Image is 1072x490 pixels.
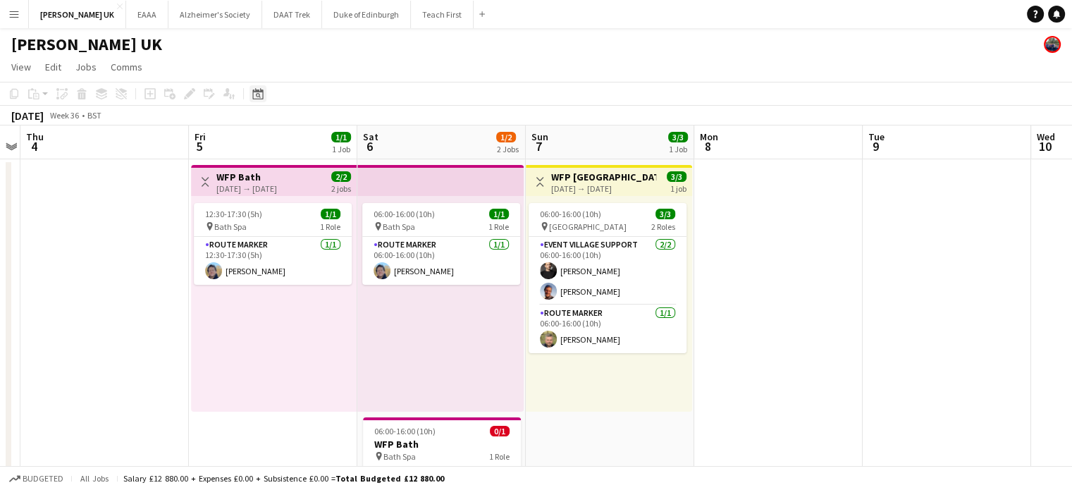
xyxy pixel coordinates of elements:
div: [DATE] → [DATE] [551,183,656,194]
span: Edit [45,61,61,73]
span: 12:30-17:30 (5h) [205,209,262,219]
span: Comms [111,61,142,73]
span: 5 [192,138,206,154]
span: Mon [700,130,718,143]
span: 2 Roles [651,221,675,232]
div: BST [87,110,101,121]
div: [DATE] [11,109,44,123]
button: Teach First [411,1,474,28]
app-card-role: Event Village Support2/206:00-16:00 (10h)[PERSON_NAME][PERSON_NAME] [529,237,686,305]
div: [DATE] → [DATE] [216,183,277,194]
span: Tue [868,130,885,143]
span: 06:00-16:00 (10h) [374,426,436,436]
app-job-card: 06:00-16:00 (10h)1/1 Bath Spa1 RoleRoute Marker1/106:00-16:00 (10h)[PERSON_NAME] [362,203,520,285]
app-job-card: 06:00-16:00 (10h)3/3 [GEOGRAPHIC_DATA]2 RolesEvent Village Support2/206:00-16:00 (10h)[PERSON_NAM... [529,203,686,353]
span: All jobs [78,473,111,484]
app-job-card: 12:30-17:30 (5h)1/1 Bath Spa1 RoleRoute Marker1/112:30-17:30 (5h)[PERSON_NAME] [194,203,352,285]
app-user-avatar: Felicity Taylor-Armstrong [1044,36,1061,53]
app-card-role: Route Marker1/106:00-16:00 (10h)[PERSON_NAME] [362,237,520,285]
span: 7 [529,138,548,154]
button: DAAT Trek [262,1,322,28]
button: [PERSON_NAME] UK [29,1,126,28]
span: Jobs [75,61,97,73]
span: Fri [195,130,206,143]
span: 9 [866,138,885,154]
span: Thu [26,130,44,143]
span: Wed [1037,130,1055,143]
span: 1/1 [321,209,340,219]
app-card-role: Route Marker1/112:30-17:30 (5h)[PERSON_NAME] [194,237,352,285]
div: 1 Job [332,144,350,154]
button: Duke of Edinburgh [322,1,411,28]
span: 2/2 [331,171,351,182]
span: 3/3 [667,171,686,182]
span: [GEOGRAPHIC_DATA] [549,221,627,232]
div: 1 Job [669,144,687,154]
span: Total Budgeted £12 880.00 [335,473,444,484]
span: 8 [698,138,718,154]
span: 6 [361,138,378,154]
div: 2 jobs [331,182,351,194]
h3: WFP Bath [216,171,277,183]
app-card-role: Route Marker1/106:00-16:00 (10h)[PERSON_NAME] [529,305,686,353]
span: Budgeted [23,474,63,484]
a: Comms [105,58,148,76]
span: Week 36 [47,110,82,121]
span: 1 Role [488,221,509,232]
span: Bath Spa [383,221,415,232]
h3: WFP Bath [363,438,521,451]
a: Jobs [70,58,102,76]
button: EAAA [126,1,168,28]
span: 1/1 [331,132,351,142]
button: Budgeted [7,471,66,486]
span: 10 [1035,138,1055,154]
div: 1 job [670,182,686,194]
span: 06:00-16:00 (10h) [374,209,435,219]
span: 4 [24,138,44,154]
h3: WFP [GEOGRAPHIC_DATA] [551,171,656,183]
span: View [11,61,31,73]
span: 1 Role [489,451,510,462]
span: 1 Role [320,221,340,232]
span: Sat [363,130,378,143]
h1: [PERSON_NAME] UK [11,34,162,55]
a: Edit [39,58,67,76]
span: 1/2 [496,132,516,142]
span: 06:00-16:00 (10h) [540,209,601,219]
span: Bath Spa [383,451,416,462]
div: Salary £12 880.00 + Expenses £0.00 + Subsistence £0.00 = [123,473,444,484]
span: 3/3 [655,209,675,219]
span: Sun [531,130,548,143]
span: Bath Spa [214,221,247,232]
span: 3/3 [668,132,688,142]
button: Alzheimer's Society [168,1,262,28]
span: 1/1 [489,209,509,219]
div: 2 Jobs [497,144,519,154]
span: 0/1 [490,426,510,436]
a: View [6,58,37,76]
